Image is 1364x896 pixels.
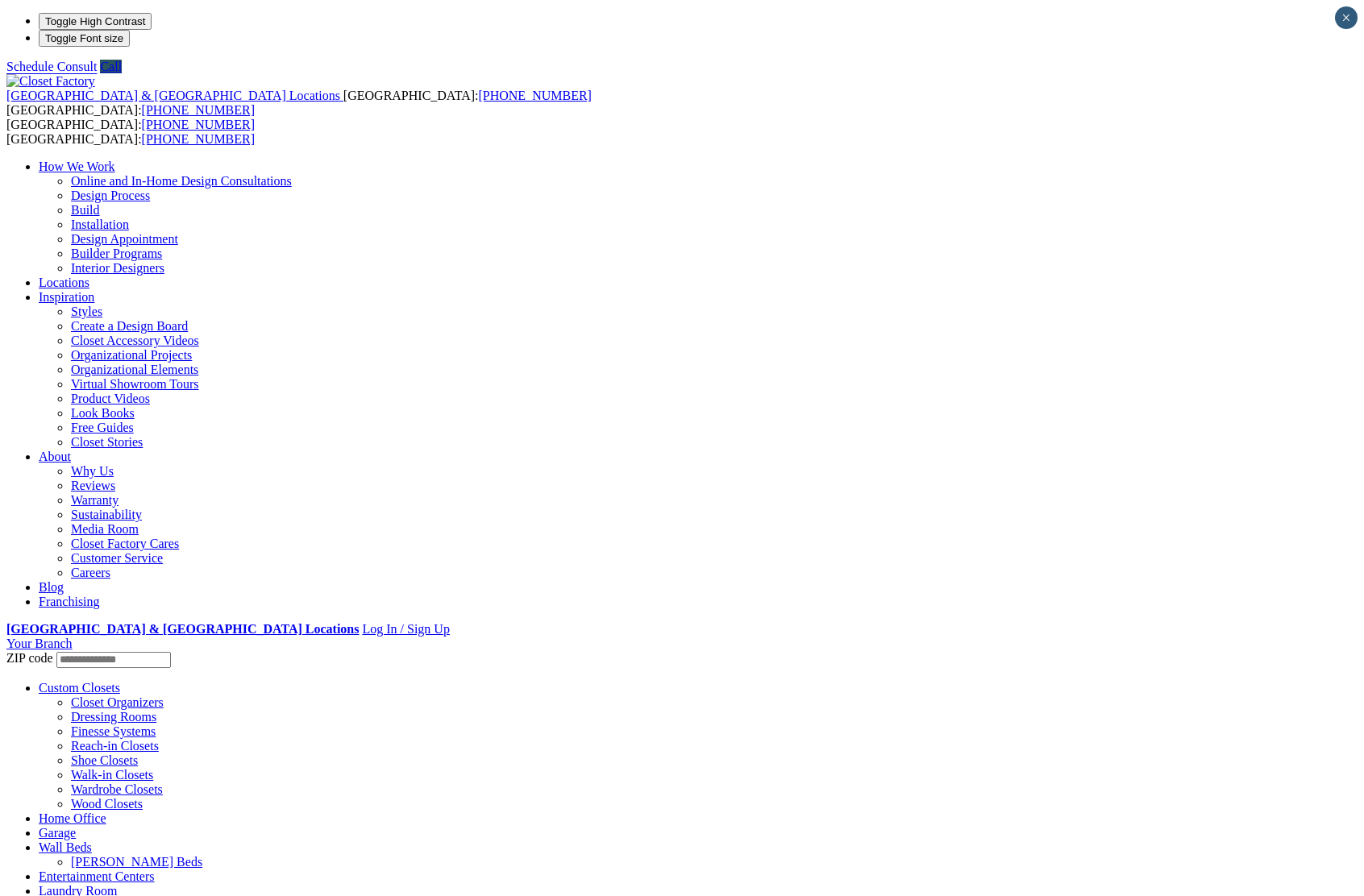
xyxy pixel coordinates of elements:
a: Closet Organizers [71,695,164,709]
a: [GEOGRAPHIC_DATA] & [GEOGRAPHIC_DATA] Locations [6,622,359,636]
a: Locations [39,276,89,289]
a: Entertainment Centers [39,869,155,883]
a: [PHONE_NUMBER] [142,103,255,117]
a: [PERSON_NAME] Beds [71,855,202,869]
a: Reach-in Closets [71,739,159,753]
a: Closet Stories [71,435,143,449]
a: Call [100,60,122,73]
a: Wood Closets [71,797,143,811]
a: Installation [71,218,129,231]
a: Build [71,203,100,217]
a: Closet Factory Cares [71,537,179,550]
a: Your Branch [6,637,72,650]
a: Why Us [71,464,114,478]
a: Garage [39,826,76,840]
a: Walk-in Closets [71,768,153,782]
a: Custom Closets [39,681,120,695]
span: Toggle High Contrast [45,15,145,27]
button: Toggle Font size [39,30,130,47]
span: Toggle Font size [45,32,123,44]
a: About [39,450,71,463]
a: Organizational Projects [71,348,192,362]
a: Virtual Showroom Tours [71,377,199,391]
a: Blog [39,580,64,594]
a: Reviews [71,479,115,492]
a: Design Appointment [71,232,178,246]
span: [GEOGRAPHIC_DATA] & [GEOGRAPHIC_DATA] Locations [6,89,340,102]
img: Closet Factory [6,74,95,89]
a: Closet Accessory Videos [71,334,199,347]
a: Dressing Rooms [71,710,156,724]
a: Organizational Elements [71,363,198,376]
a: Design Process [71,189,150,202]
a: Shoe Closets [71,753,138,767]
a: Warranty [71,493,119,507]
a: Schedule Consult [6,60,97,73]
input: Enter your Zip code [56,652,171,668]
a: Free Guides [71,421,134,434]
a: Customer Service [71,551,163,565]
a: Media Room [71,522,139,536]
a: [PHONE_NUMBER] [142,132,255,146]
a: Careers [71,566,110,579]
button: Toggle High Contrast [39,13,152,30]
a: Interior Designers [71,261,164,275]
a: Styles [71,305,102,318]
a: How We Work [39,160,115,173]
a: Builder Programs [71,247,162,260]
a: Wardrobe Closets [71,782,163,796]
a: Finesse Systems [71,724,156,738]
a: Sustainability [71,508,142,521]
a: Home Office [39,811,106,825]
a: Wall Beds [39,840,92,854]
a: [GEOGRAPHIC_DATA] & [GEOGRAPHIC_DATA] Locations [6,89,343,102]
span: [GEOGRAPHIC_DATA]: [GEOGRAPHIC_DATA]: [6,89,592,117]
a: Franchising [39,595,100,608]
span: ZIP code [6,651,53,665]
a: Product Videos [71,392,150,405]
a: Log In / Sign Up [362,622,449,636]
a: [PHONE_NUMBER] [142,118,255,131]
a: Online and In-Home Design Consultations [71,174,292,188]
span: [GEOGRAPHIC_DATA]: [GEOGRAPHIC_DATA]: [6,118,255,146]
button: Close [1335,6,1358,29]
a: Create a Design Board [71,319,188,333]
a: [PHONE_NUMBER] [478,89,591,102]
a: Look Books [71,406,135,420]
a: Inspiration [39,290,94,304]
